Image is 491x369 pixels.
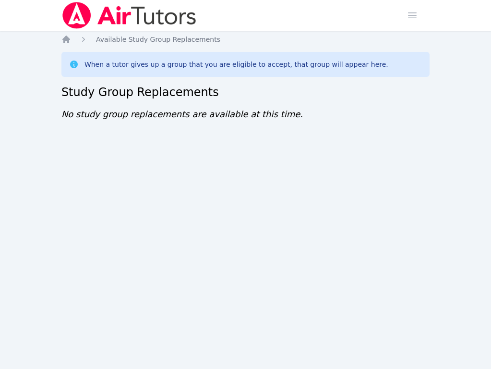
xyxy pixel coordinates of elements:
a: Available Study Group Replacements [96,35,220,44]
h2: Study Group Replacements [61,85,430,100]
img: Air Tutors [61,2,197,29]
span: Available Study Group Replacements [96,36,220,43]
div: When a tutor gives up a group that you are eligible to accept, that group will appear here. [84,60,388,69]
nav: Breadcrumb [61,35,430,44]
span: No study group replacements are available at this time. [61,109,303,119]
